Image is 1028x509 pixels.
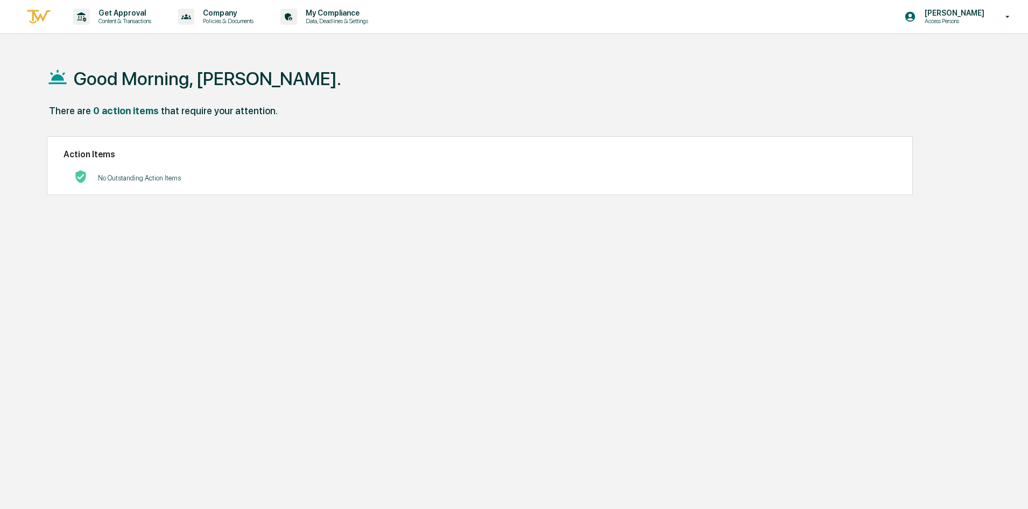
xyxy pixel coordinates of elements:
p: No Outstanding Action Items [98,174,181,182]
p: Content & Transactions [90,17,157,25]
div: There are [49,105,91,116]
p: [PERSON_NAME] [916,9,990,17]
img: No Actions logo [74,170,87,183]
img: logo [26,8,52,26]
p: Get Approval [90,9,157,17]
div: that require your attention. [161,105,278,116]
p: Company [194,9,259,17]
h1: Good Morning, [PERSON_NAME]. [74,68,341,89]
p: My Compliance [297,9,374,17]
h2: Action Items [64,149,896,159]
p: Access Persons [916,17,990,25]
p: Data, Deadlines & Settings [297,17,374,25]
div: 0 action items [93,105,159,116]
p: Policies & Documents [194,17,259,25]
